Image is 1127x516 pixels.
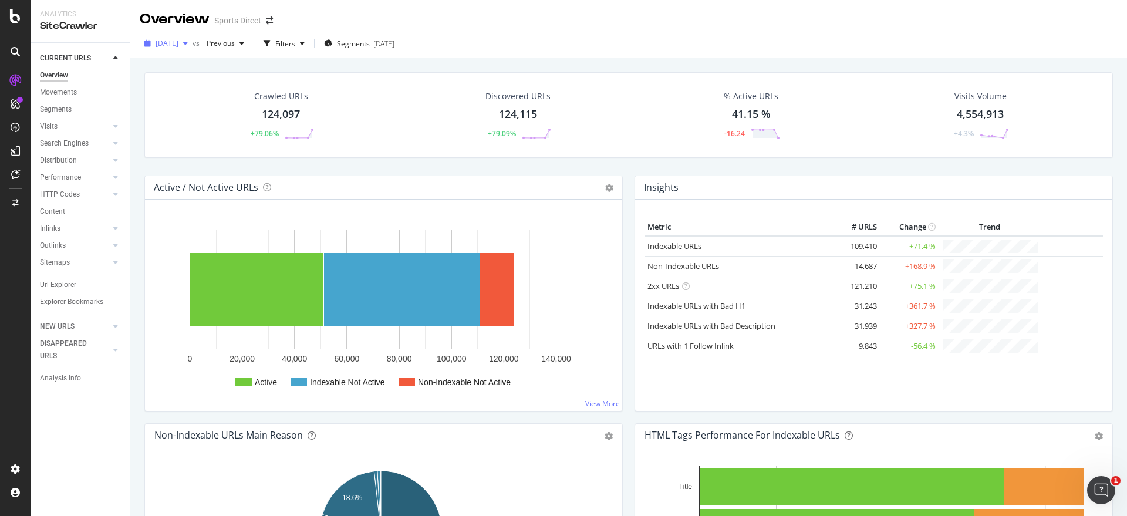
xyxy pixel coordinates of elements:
td: 14,687 [833,256,880,276]
div: HTML Tags Performance for Indexable URLs [645,429,840,441]
div: Non-Indexable URLs Main Reason [154,429,303,441]
text: 140,000 [541,354,571,363]
text: Title [679,483,693,491]
div: Inlinks [40,222,60,235]
div: Movements [40,86,77,99]
div: -16.24 [724,129,745,139]
span: Segments [337,39,370,49]
a: Indexable URLs with Bad Description [647,321,775,331]
a: Url Explorer [40,279,122,291]
text: 18.6% [342,494,362,502]
div: Visits [40,120,58,133]
h4: Insights [644,180,679,195]
a: HTTP Codes [40,188,110,201]
a: DISAPPEARED URLS [40,338,110,362]
div: Sports Direct [214,15,261,26]
td: -56.4 % [880,336,939,356]
button: [DATE] [140,34,193,53]
td: +75.1 % [880,276,939,296]
div: 124,097 [262,107,300,122]
text: 100,000 [437,354,467,363]
a: Performance [40,171,110,184]
a: Explorer Bookmarks [40,296,122,308]
td: 109,410 [833,236,880,257]
td: +168.9 % [880,256,939,276]
button: Filters [259,34,309,53]
a: Movements [40,86,122,99]
a: Segments [40,103,122,116]
a: Inlinks [40,222,110,235]
div: Discovered URLs [485,90,551,102]
a: Visits [40,120,110,133]
a: CURRENT URLS [40,52,110,65]
div: Performance [40,171,81,184]
th: Metric [645,218,833,236]
div: [DATE] [373,39,394,49]
th: Change [880,218,939,236]
div: DISAPPEARED URLS [40,338,99,362]
text: 40,000 [282,354,307,363]
span: 2025 Aug. 12th [156,38,178,48]
a: URLs with 1 Follow Inlink [647,340,734,351]
div: Visits Volume [954,90,1007,102]
div: Filters [275,39,295,49]
td: 9,843 [833,336,880,356]
a: Search Engines [40,137,110,150]
div: NEW URLS [40,321,75,333]
div: Analysis Info [40,372,81,385]
div: +79.09% [488,129,516,139]
h4: Active / Not Active URLs [154,180,258,195]
div: Crawled URLs [254,90,308,102]
button: Segments[DATE] [319,34,399,53]
text: Indexable Not Active [310,377,385,387]
div: Explorer Bookmarks [40,296,103,308]
td: +327.7 % [880,316,939,336]
span: 1 [1111,476,1121,485]
th: Trend [939,218,1041,236]
a: Outlinks [40,240,110,252]
a: Indexable URLs [647,241,701,251]
text: 80,000 [387,354,412,363]
a: NEW URLS [40,321,110,333]
a: Overview [40,69,122,82]
div: 4,554,913 [957,107,1004,122]
span: Previous [202,38,235,48]
div: Analytics [40,9,120,19]
div: Segments [40,103,72,116]
div: Content [40,205,65,218]
a: Indexable URLs with Bad H1 [647,301,745,311]
td: 31,243 [833,296,880,316]
text: 20,000 [230,354,255,363]
div: gear [605,432,613,440]
div: % Active URLs [724,90,778,102]
div: 124,115 [499,107,537,122]
a: Non-Indexable URLs [647,261,719,271]
text: 60,000 [335,354,360,363]
a: Distribution [40,154,110,167]
div: arrow-right-arrow-left [266,16,273,25]
td: 121,210 [833,276,880,296]
div: Url Explorer [40,279,76,291]
div: +79.06% [251,129,279,139]
div: +4.3% [954,129,974,139]
button: Previous [202,34,249,53]
td: +361.7 % [880,296,939,316]
div: Overview [40,69,68,82]
div: Distribution [40,154,77,167]
svg: A chart. [154,218,613,402]
text: 0 [188,354,193,363]
div: Outlinks [40,240,66,252]
div: Search Engines [40,137,89,150]
a: Analysis Info [40,372,122,385]
a: Content [40,205,122,218]
text: Non-Indexable Not Active [418,377,511,387]
div: SiteCrawler [40,19,120,33]
a: 2xx URLs [647,281,679,291]
div: Overview [140,9,210,29]
th: # URLS [833,218,880,236]
text: 120,000 [489,354,519,363]
i: Options [605,184,613,192]
div: 41.15 % [732,107,771,122]
td: 31,939 [833,316,880,336]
